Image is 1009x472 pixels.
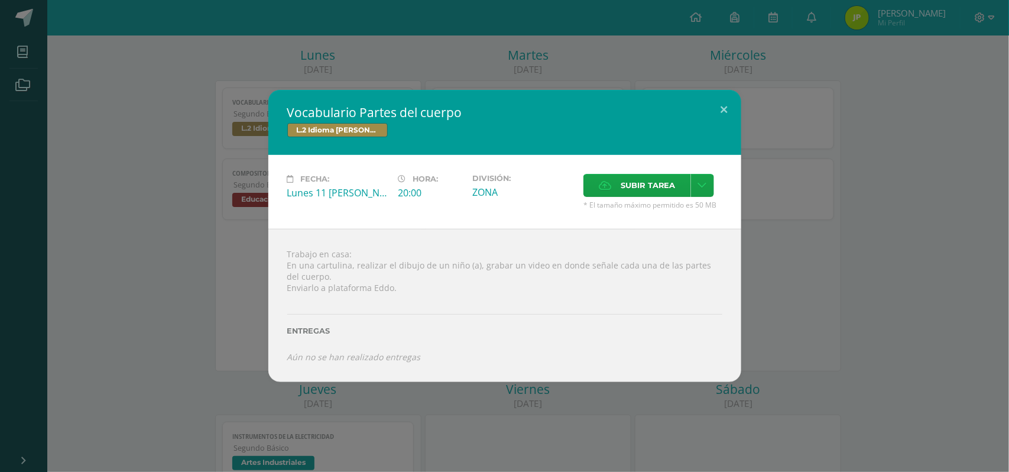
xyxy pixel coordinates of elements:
[268,229,741,382] div: Trabajo en casa: En una cartulina, realizar el dibujo de un niño (a), grabar un video en donde se...
[287,104,722,121] h2: Vocabulario Partes del cuerpo
[583,200,722,210] span: * El tamaño máximo permitido es 50 MB
[287,326,722,335] label: Entregas
[621,174,676,196] span: Subir tarea
[287,186,389,199] div: Lunes 11 [PERSON_NAME]
[708,90,741,130] button: Close (Esc)
[472,186,574,199] div: ZONA
[472,174,574,183] label: División:
[287,351,421,363] i: Aún no se han realizado entregas
[287,123,388,137] span: L.2 Idioma [PERSON_NAME]
[398,186,463,199] div: 20:00
[301,174,330,183] span: Fecha:
[413,174,439,183] span: Hora:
